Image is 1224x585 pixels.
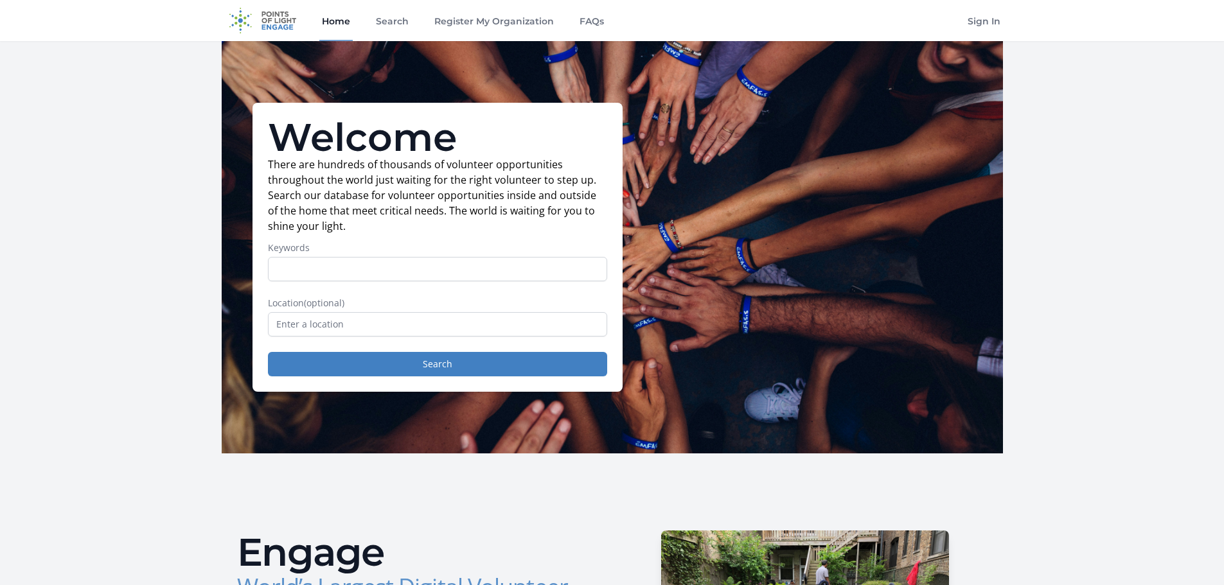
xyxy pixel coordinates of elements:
[237,533,602,572] h2: Engage
[268,297,607,310] label: Location
[268,312,607,336] input: Enter a location
[268,118,607,157] h1: Welcome
[268,241,607,254] label: Keywords
[268,352,607,376] button: Search
[268,157,607,234] p: There are hundreds of thousands of volunteer opportunities throughout the world just waiting for ...
[304,297,344,309] span: (optional)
